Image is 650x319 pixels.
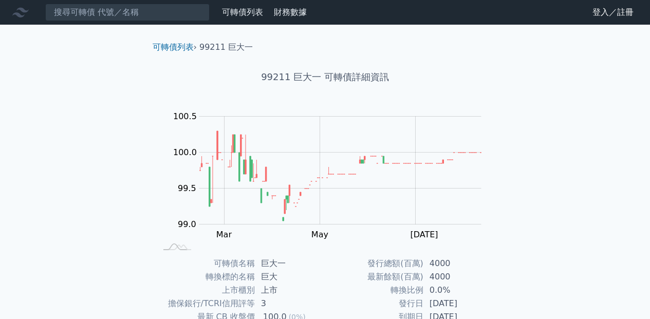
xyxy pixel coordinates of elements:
[410,230,438,239] tspan: [DATE]
[325,257,423,270] td: 發行總額(百萬)
[168,111,497,239] g: Chart
[274,7,307,17] a: 財務數據
[325,284,423,297] td: 轉換比例
[45,4,210,21] input: 搜尋可轉債 代號／名稱
[222,7,263,17] a: 可轉債列表
[325,270,423,284] td: 最新餘額(百萬)
[255,297,325,310] td: 3
[325,297,423,310] td: 發行日
[199,41,253,53] li: 99211 巨大一
[153,41,197,53] li: ›
[153,42,194,52] a: 可轉債列表
[423,297,494,310] td: [DATE]
[144,70,506,84] h1: 99211 巨大一 可轉債詳細資訊
[178,219,196,229] tspan: 99.0
[216,230,232,239] tspan: Mar
[255,270,325,284] td: 巨大
[173,111,197,121] tspan: 100.5
[584,4,642,21] a: 登入／註冊
[255,284,325,297] td: 上市
[178,183,196,193] tspan: 99.5
[157,257,255,270] td: 可轉債名稱
[423,284,494,297] td: 0.0%
[157,270,255,284] td: 轉換標的名稱
[423,257,494,270] td: 4000
[423,270,494,284] td: 4000
[173,147,197,157] tspan: 100.0
[255,257,325,270] td: 巨大一
[157,297,255,310] td: 擔保銀行/TCRI信用評等
[157,284,255,297] td: 上市櫃別
[311,230,328,239] tspan: May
